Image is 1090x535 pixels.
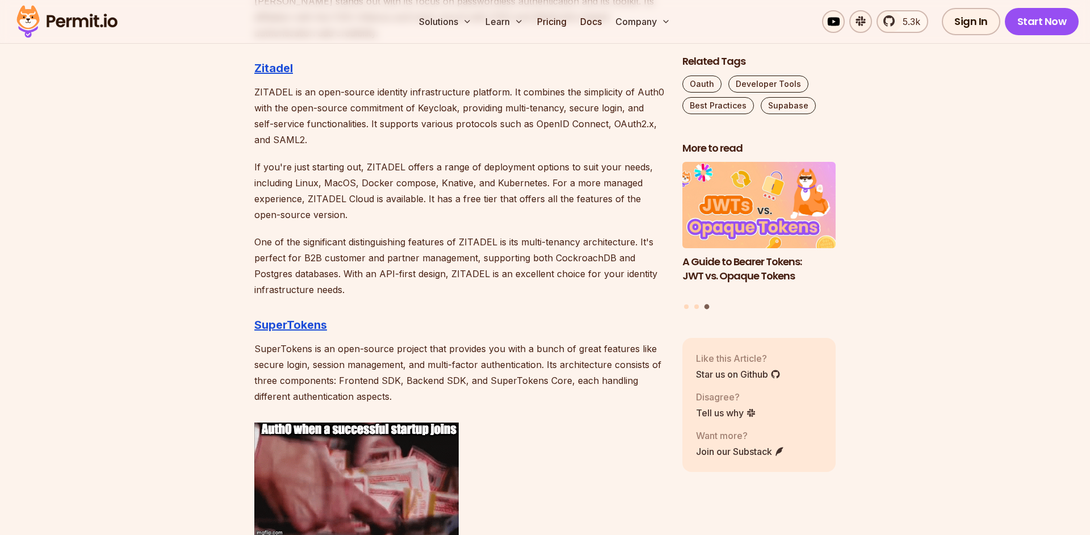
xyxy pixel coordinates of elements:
[254,61,293,75] a: Zitadel
[611,10,675,33] button: Company
[682,162,836,298] li: 3 of 3
[696,367,781,381] a: Star us on Github
[11,2,123,41] img: Permit logo
[254,318,327,332] a: SuperTokens
[704,304,709,310] button: Go to slide 3
[896,15,920,28] span: 5.3k
[761,97,816,114] a: Supabase
[254,159,664,223] p: If you're just starting out, ZITADEL offers a range of deployment options to suit your needs, inc...
[1005,8,1079,35] a: Start Now
[696,445,785,458] a: Join our Substack
[576,10,606,33] a: Docs
[877,10,928,33] a: 5.3k
[728,76,808,93] a: Developer Tools
[414,10,476,33] button: Solutions
[254,341,664,404] p: SuperTokens is an open-source project that provides you with a bunch of great features like secur...
[696,406,756,420] a: Tell us why
[481,10,528,33] button: Learn
[694,304,699,309] button: Go to slide 2
[684,304,689,309] button: Go to slide 1
[696,352,781,365] p: Like this Article?
[682,76,722,93] a: Oauth
[682,55,836,69] h2: Related Tags
[682,162,836,311] div: Posts
[942,8,1000,35] a: Sign In
[682,97,754,114] a: Best Practices
[533,10,571,33] a: Pricing
[682,162,836,249] img: A Guide to Bearer Tokens: JWT vs. Opaque Tokens
[682,162,836,298] a: A Guide to Bearer Tokens: JWT vs. Opaque TokensA Guide to Bearer Tokens: JWT vs. Opaque Tokens
[254,234,664,298] p: One of the significant distinguishing features of ZITADEL is its multi-tenancy architecture. It's...
[682,141,836,156] h2: More to read
[696,390,756,404] p: Disagree?
[682,255,836,283] h3: A Guide to Bearer Tokens: JWT vs. Opaque Tokens
[254,84,664,148] p: ZITADEL is an open-source identity infrastructure platform. It combines the simplicity of Auth0 w...
[696,429,785,442] p: Want more?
